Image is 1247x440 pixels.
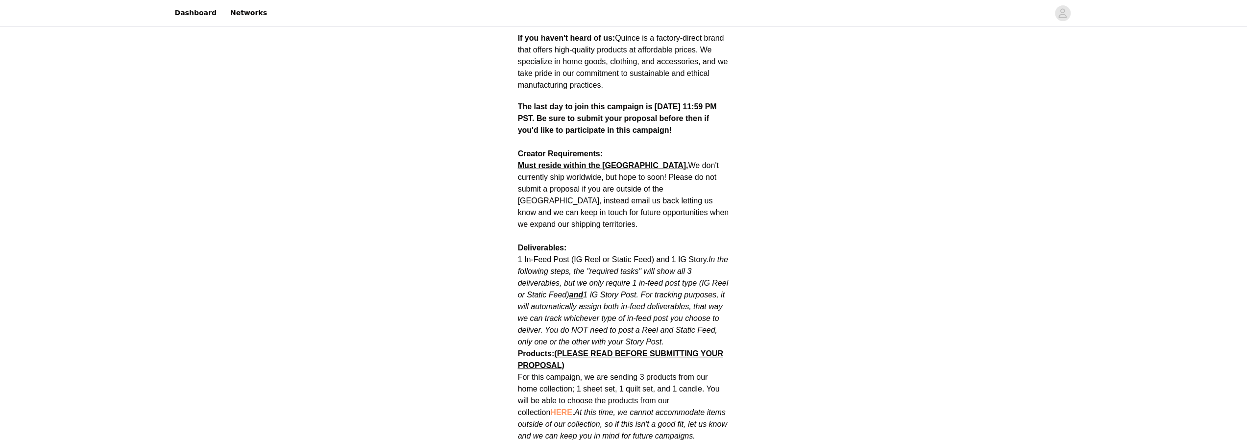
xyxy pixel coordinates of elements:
div: avatar [1058,5,1067,21]
strong: Products: [518,349,723,369]
strong: Creator Requirements: [518,149,603,158]
span: For this campaign, we are sending 3 products from our home collection; 1 sheet set, 1 quilt set, ... [518,373,727,440]
span: (PLEASE READ BEFORE SUBMITTING YOUR PROPOSAL) [518,349,723,369]
strong: The last day to join this campaign is [DATE] 11:59 PM PST. Be sure to submit your proposal before... [518,102,717,134]
a: Networks [224,2,273,24]
span: We don't currently ship worldwide, but hope to soon! Please do not submit a proposal if you are o... [518,161,729,228]
strong: and [569,291,583,299]
span: Quince is a factory-direct brand that offers high-quality products at affordable prices. We speci... [518,34,728,89]
em: In the following steps, the "required tasks" will show all 3 deliverables, but we only require 1 ... [518,255,729,346]
strong: Must reside within the [GEOGRAPHIC_DATA]. [518,161,688,170]
strong: If you haven't heard of us: [518,34,615,42]
strong: Deliverables: [518,244,567,252]
span: 1 In-Feed Post (IG Reel or Static Feed) and 1 IG Story. [518,255,729,346]
a: HERE [550,408,572,416]
em: At this time, we cannot accommodate items outside of our collection, so if this isn't a good fit,... [518,408,727,440]
a: Dashboard [169,2,222,24]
